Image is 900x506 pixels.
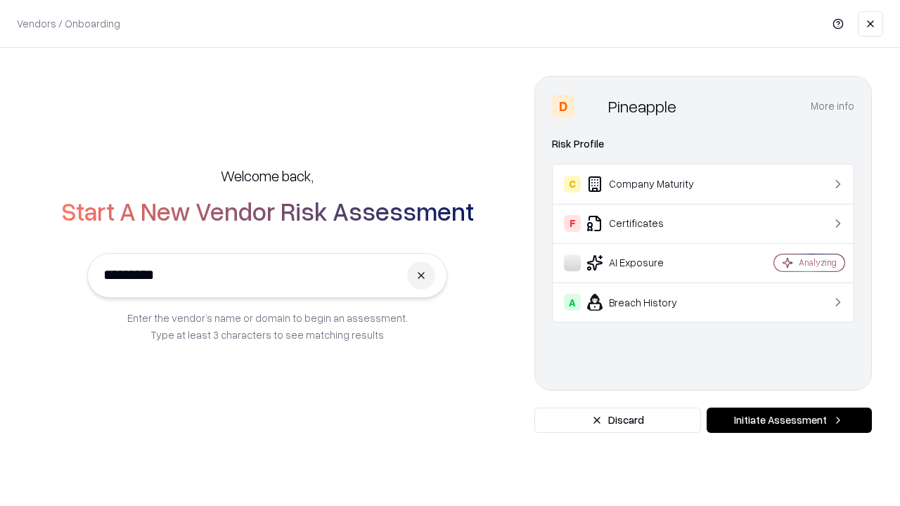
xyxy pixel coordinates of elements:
[17,16,120,31] p: Vendors / Onboarding
[580,95,603,117] img: Pineapple
[552,95,574,117] div: D
[534,408,701,433] button: Discard
[564,176,581,193] div: C
[564,215,732,232] div: Certificates
[811,93,854,119] button: More info
[564,176,732,193] div: Company Maturity
[564,254,732,271] div: AI Exposure
[564,215,581,232] div: F
[127,309,408,343] p: Enter the vendor’s name or domain to begin an assessment. Type at least 3 characters to see match...
[707,408,872,433] button: Initiate Assessment
[564,294,581,311] div: A
[221,166,314,186] h5: Welcome back,
[564,294,732,311] div: Breach History
[61,197,474,225] h2: Start A New Vendor Risk Assessment
[799,257,837,268] div: Analyzing
[552,136,854,153] div: Risk Profile
[608,95,676,117] div: Pineapple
